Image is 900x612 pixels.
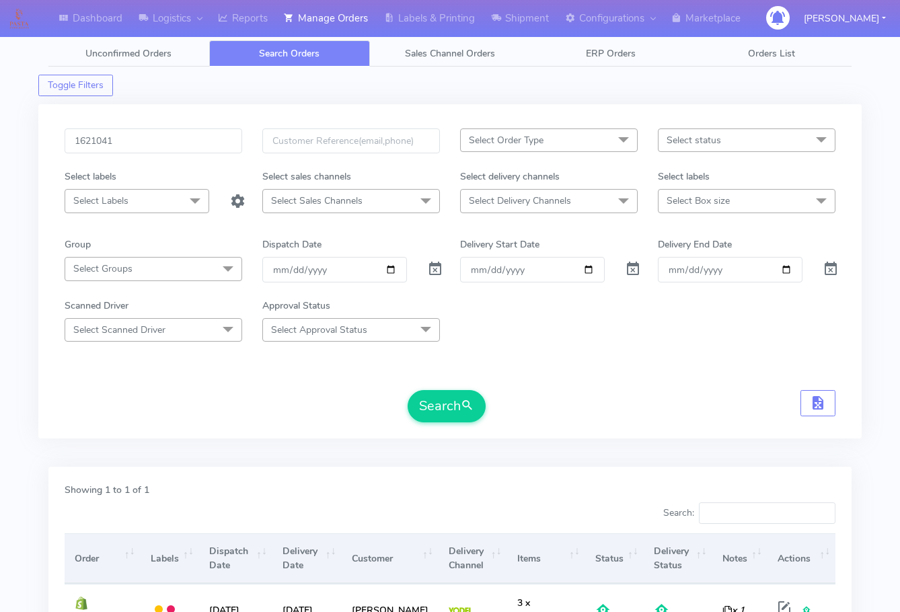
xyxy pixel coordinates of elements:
[262,169,351,184] label: Select sales channels
[658,237,732,252] label: Delivery End Date
[272,533,342,584] th: Delivery Date: activate to sort column ascending
[65,169,116,184] label: Select labels
[667,134,721,147] span: Select status
[262,299,330,313] label: Approval Status
[199,533,272,584] th: Dispatch Date: activate to sort column ascending
[38,75,113,96] button: Toggle Filters
[469,194,571,207] span: Select Delivery Channels
[712,533,767,584] th: Notes: activate to sort column ascending
[507,533,585,584] th: Items: activate to sort column ascending
[341,533,438,584] th: Customer: activate to sort column ascending
[65,128,242,153] input: Order Id
[408,390,486,422] button: Search
[663,502,835,524] label: Search:
[667,194,730,207] span: Select Box size
[460,169,560,184] label: Select delivery channels
[85,47,172,60] span: Unconfirmed Orders
[644,533,712,584] th: Delivery Status: activate to sort column ascending
[469,134,543,147] span: Select Order Type
[48,40,852,67] ul: Tabs
[73,194,128,207] span: Select Labels
[439,533,507,584] th: Delivery Channel: activate to sort column ascending
[271,194,363,207] span: Select Sales Channels
[748,47,795,60] span: Orders List
[65,483,149,497] label: Showing 1 to 1 of 1
[73,262,133,275] span: Select Groups
[259,47,320,60] span: Search Orders
[699,502,835,524] input: Search:
[65,299,128,313] label: Scanned Driver
[460,237,539,252] label: Delivery Start Date
[794,5,896,32] button: [PERSON_NAME]
[73,323,165,336] span: Select Scanned Driver
[585,533,644,584] th: Status: activate to sort column ascending
[141,533,199,584] th: Labels: activate to sort column ascending
[65,237,91,252] label: Group
[405,47,495,60] span: Sales Channel Orders
[586,47,636,60] span: ERP Orders
[65,533,141,584] th: Order: activate to sort column ascending
[262,237,322,252] label: Dispatch Date
[75,597,88,610] img: shopify.png
[767,533,835,584] th: Actions: activate to sort column ascending
[658,169,710,184] label: Select labels
[262,128,440,153] input: Customer Reference(email,phone)
[271,323,367,336] span: Select Approval Status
